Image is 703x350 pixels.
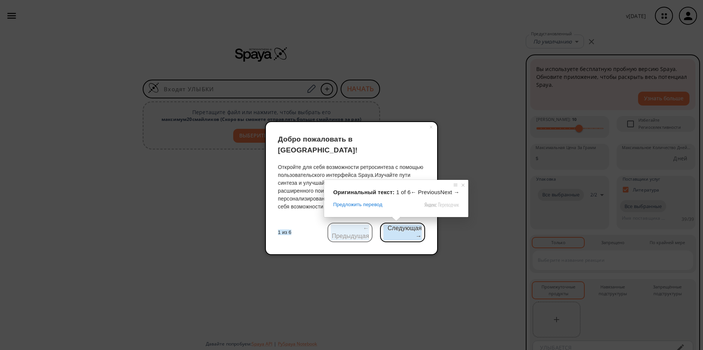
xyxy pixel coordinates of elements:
[278,164,423,178] ya-tr-span: Откройте для себя возможности ретросинтеза с помощью пользовательского интерфейса Spaya.
[278,229,291,235] ya-tr-span: 1 из 6
[429,124,433,130] ya-tr-span: ×
[383,225,422,240] ya-tr-span: Следующая →
[396,189,459,195] span: 1 of 6← PreviousNext →
[333,201,382,208] span: Предложить перевод
[425,122,437,133] button: Закрыть
[327,223,373,242] button: ← Предыдущая
[380,223,425,242] button: Следующая →
[333,189,394,195] span: Оригинальный текст:
[278,135,358,154] ya-tr-span: Добро пожаловать в [GEOGRAPHIC_DATA]!
[331,225,369,240] ya-tr-span: ← Предыдущая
